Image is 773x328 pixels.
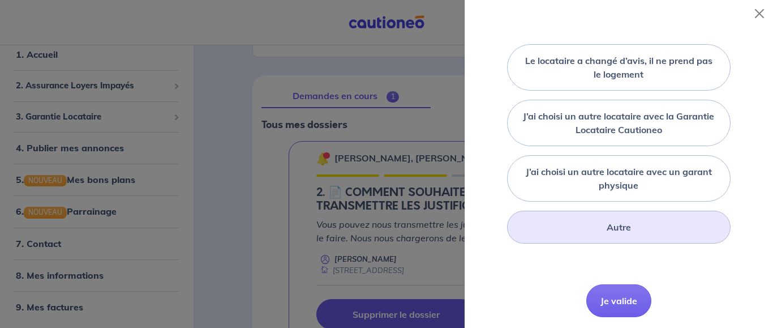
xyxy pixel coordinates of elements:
button: Je valide [586,284,651,317]
label: J’ai choisi un autre locataire avec un garant physique [521,165,716,192]
label: Le locataire a changé d’avis, il ne prend pas le logement [521,54,716,81]
label: J’ai choisi un autre locataire avec la Garantie Locataire Cautioneo [521,109,716,137]
label: Autre [607,220,631,234]
button: Close [750,5,768,23]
